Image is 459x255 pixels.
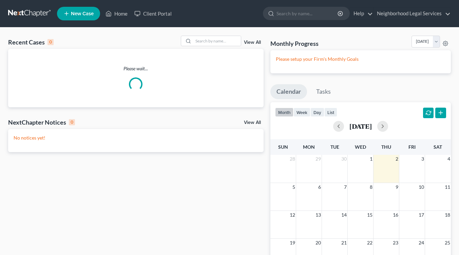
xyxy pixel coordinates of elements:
a: Calendar [270,84,307,99]
div: 0 [47,39,54,45]
a: View All [244,40,261,45]
div: 0 [69,119,75,125]
div: Recent Cases [8,38,54,46]
span: 24 [418,239,425,247]
span: Tue [330,144,339,150]
span: 2 [395,155,399,163]
button: day [310,108,324,117]
span: 21 [341,239,347,247]
span: Fri [408,144,416,150]
a: Home [102,7,131,20]
span: 10 [418,183,425,191]
input: Search by name... [276,7,339,20]
span: 30 [341,155,347,163]
h2: [DATE] [349,123,372,130]
span: New Case [71,11,94,16]
span: 22 [366,239,373,247]
span: 28 [289,155,296,163]
p: Please setup your Firm's Monthly Goals [276,56,445,62]
span: Sun [278,144,288,150]
span: Mon [303,144,315,150]
a: Client Portal [131,7,175,20]
span: 1 [369,155,373,163]
p: No notices yet! [14,134,258,141]
span: 12 [289,211,296,219]
span: 18 [444,211,451,219]
button: month [275,108,293,117]
a: Help [350,7,373,20]
button: list [324,108,337,117]
a: Tasks [310,84,337,99]
span: 4 [447,155,451,163]
span: Thu [381,144,391,150]
span: 6 [318,183,322,191]
span: 15 [366,211,373,219]
span: 13 [315,211,322,219]
div: NextChapter Notices [8,118,75,126]
input: Search by name... [193,36,241,46]
span: 17 [418,211,425,219]
a: Neighborhood Legal Services [374,7,451,20]
span: Sat [434,144,442,150]
span: 29 [315,155,322,163]
button: week [293,108,310,117]
span: 25 [444,239,451,247]
span: 14 [341,211,347,219]
a: View All [244,120,261,125]
span: 5 [292,183,296,191]
span: 11 [444,183,451,191]
span: Wed [355,144,366,150]
span: 3 [421,155,425,163]
p: Please wait... [8,65,264,72]
span: 8 [369,183,373,191]
span: 9 [395,183,399,191]
span: 19 [289,239,296,247]
span: 7 [343,183,347,191]
span: 16 [392,211,399,219]
h3: Monthly Progress [270,39,319,48]
span: 20 [315,239,322,247]
span: 23 [392,239,399,247]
